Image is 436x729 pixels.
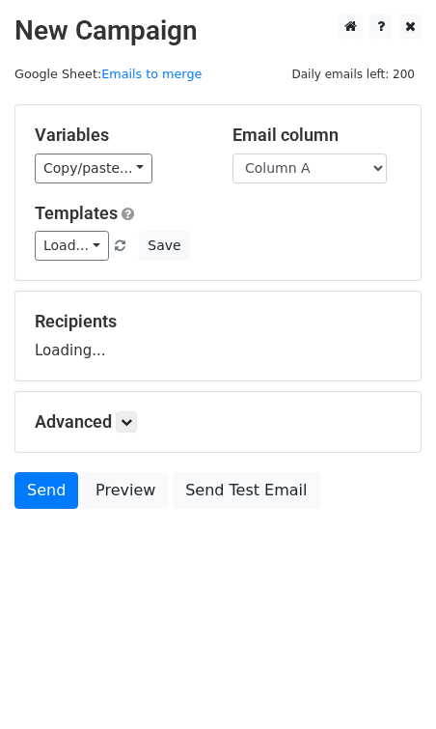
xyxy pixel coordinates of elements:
div: Loading... [35,311,401,361]
a: Daily emails left: 200 [285,67,422,81]
h5: Variables [35,125,204,146]
h5: Email column [232,125,401,146]
h5: Recipients [35,311,401,332]
h2: New Campaign [14,14,422,47]
a: Preview [83,472,168,509]
a: Templates [35,203,118,223]
a: Copy/paste... [35,154,152,183]
a: Load... [35,231,109,261]
h5: Advanced [35,411,401,433]
small: Google Sheet: [14,67,202,81]
a: Emails to merge [101,67,202,81]
span: Daily emails left: 200 [285,64,422,85]
a: Send Test Email [173,472,319,509]
button: Save [139,231,189,261]
a: Send [14,472,78,509]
